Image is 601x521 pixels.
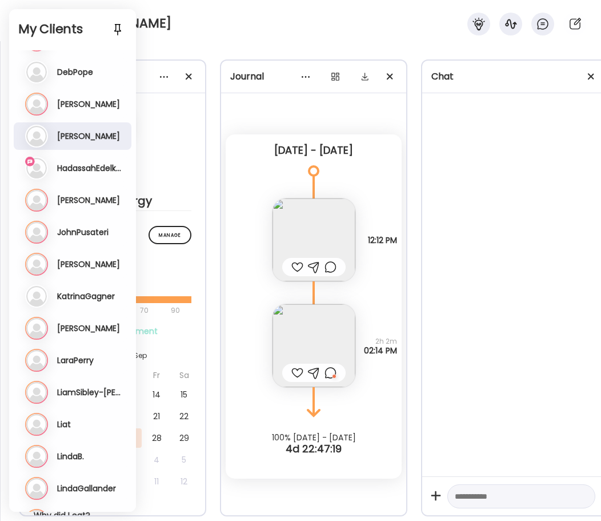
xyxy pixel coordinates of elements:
div: 90 [170,304,181,317]
div: Sa [171,365,197,385]
h3: KatrinaGagner [57,291,115,301]
div: 16 [199,385,224,404]
div: 22 [171,407,197,426]
h3: [PERSON_NAME] [57,323,120,333]
div: Manage [149,226,191,244]
div: 6 [199,450,224,470]
div: Fr [144,365,169,385]
div: 15 [171,385,197,404]
img: images%2F2vW1Rh9adVUdlyZJwCMpjT7wbmm1%2FXQVNgY9LRAS7UJLTv3iH%2FSZwzuSdgyq9fAUCrqqbz_240 [273,304,355,387]
div: 13 [199,472,224,491]
div: 4 [144,450,169,470]
h3: [PERSON_NAME] [57,195,120,205]
span: 02:14 PM [364,346,397,355]
img: images%2F2vW1Rh9adVUdlyZJwCMpjT7wbmm1%2FnaseNlZrh5OTcPcvPvYL%2FOb8QakuyckAj3aZyBddJ_240 [273,198,355,281]
div: 29 [171,428,197,448]
span: 12:12 PM [368,236,397,245]
div: Journal [230,70,397,83]
h3: DebPope [57,67,93,77]
div: 4d 22:47:19 [221,442,406,456]
h3: LindaGallander [57,483,116,494]
h3: JohnPusateri [57,227,109,237]
h3: LaraPerry [57,355,94,365]
div: 28 [144,428,169,448]
div: 11 [144,472,169,491]
h3: LiamSibley-[PERSON_NAME] [57,387,121,397]
h3: [PERSON_NAME] [57,131,120,141]
div: 21 [144,407,169,426]
div: Su [199,365,224,385]
div: [DATE] - [DATE] [235,144,392,157]
div: 12 [171,472,197,491]
h3: HadassahEdelkopf [57,163,121,173]
div: 30 [199,428,224,448]
div: 100% [DATE] - [DATE] [221,433,406,442]
span: 2h 2m [364,337,397,346]
div: 23 [199,407,224,426]
div: Chat [431,70,598,83]
h3: Liat [57,419,71,429]
div: 5 [171,450,197,470]
h3: [PERSON_NAME] [57,259,120,269]
h3: LindaB. [57,451,84,462]
div: 14 [144,385,169,404]
h2: My Clients [18,21,127,38]
h3: [PERSON_NAME] [57,99,120,109]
